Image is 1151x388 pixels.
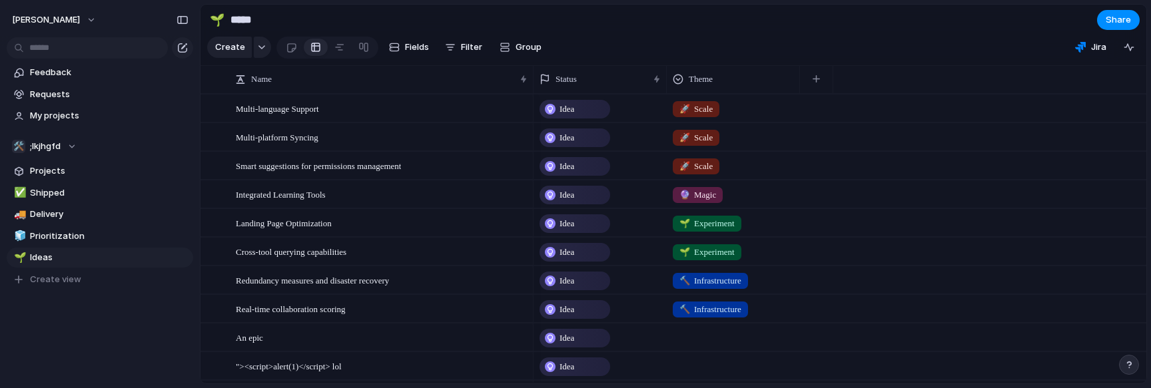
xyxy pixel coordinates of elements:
[7,226,193,246] a: 🧊Prioritization
[207,37,252,58] button: Create
[236,329,263,345] span: An epic
[560,160,574,173] span: Idea
[556,73,577,86] span: Status
[30,109,189,122] span: My projects
[210,11,224,29] div: 🌱
[440,37,488,58] button: Filter
[461,41,482,54] span: Filter
[251,73,272,86] span: Name
[236,301,346,316] span: Real-time collaboration scoring
[679,190,690,200] span: 🔮
[493,37,548,58] button: Group
[206,9,228,31] button: 🌱
[14,228,23,244] div: 🧊
[560,331,574,345] span: Idea
[12,140,25,153] div: 🛠️
[30,273,81,286] span: Create view
[236,129,318,144] span: Multi-platform Syncing
[384,37,434,58] button: Fields
[679,247,690,257] span: 🌱
[516,41,542,54] span: Group
[236,186,326,202] span: Integrated Learning Tools
[689,73,713,86] span: Theme
[7,63,193,83] a: Feedback
[560,274,574,288] span: Idea
[679,303,741,316] span: Infrastructure
[560,303,574,316] span: Idea
[1097,10,1140,30] button: Share
[1070,37,1112,57] button: Jira
[679,160,713,173] span: Scale
[560,131,574,144] span: Idea
[1091,41,1106,54] span: Jira
[560,102,574,116] span: Idea
[236,272,389,288] span: Redundancy measures and disaster recovery
[30,230,189,243] span: Prioritization
[679,104,690,114] span: 🚀
[7,85,193,104] a: Requests
[14,207,23,222] div: 🚚
[679,246,735,259] span: Experiment
[30,251,189,264] span: Ideas
[679,188,716,202] span: Magic
[236,158,401,173] span: Smart suggestions for permissions management
[30,164,189,178] span: Projects
[7,136,193,156] button: 🛠️;lkjhgfd
[12,251,25,264] button: 🌱
[679,161,690,171] span: 🚀
[12,186,25,200] button: ✅
[679,131,713,144] span: Scale
[12,13,80,27] span: [PERSON_NAME]
[12,208,25,221] button: 🚚
[405,41,429,54] span: Fields
[14,185,23,200] div: ✅
[30,140,61,153] span: ;lkjhgfd
[30,88,189,101] span: Requests
[679,276,690,286] span: 🔨
[236,100,319,116] span: Multi-language Support
[679,217,735,230] span: Experiment
[12,230,25,243] button: 🧊
[236,244,346,259] span: Cross-tool querying capabilities
[7,161,193,181] a: Projects
[6,9,103,31] button: [PERSON_NAME]
[679,218,690,228] span: 🌱
[560,188,574,202] span: Idea
[7,106,193,126] a: My projects
[30,66,189,79] span: Feedback
[560,217,574,230] span: Idea
[14,250,23,266] div: 🌱
[560,246,574,259] span: Idea
[30,186,189,200] span: Shipped
[1106,13,1131,27] span: Share
[7,204,193,224] a: 🚚Delivery
[679,132,690,142] span: 🚀
[7,248,193,268] a: 🌱Ideas
[236,358,342,373] span: "><script>alert(1)</script> lol
[679,274,741,288] span: Infrastructure
[679,102,713,116] span: Scale
[215,41,245,54] span: Create
[560,360,574,373] span: Idea
[30,208,189,221] span: Delivery
[7,183,193,203] a: ✅Shipped
[679,304,690,314] span: 🔨
[236,215,332,230] span: Landing Page Optimization
[7,270,193,290] button: Create view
